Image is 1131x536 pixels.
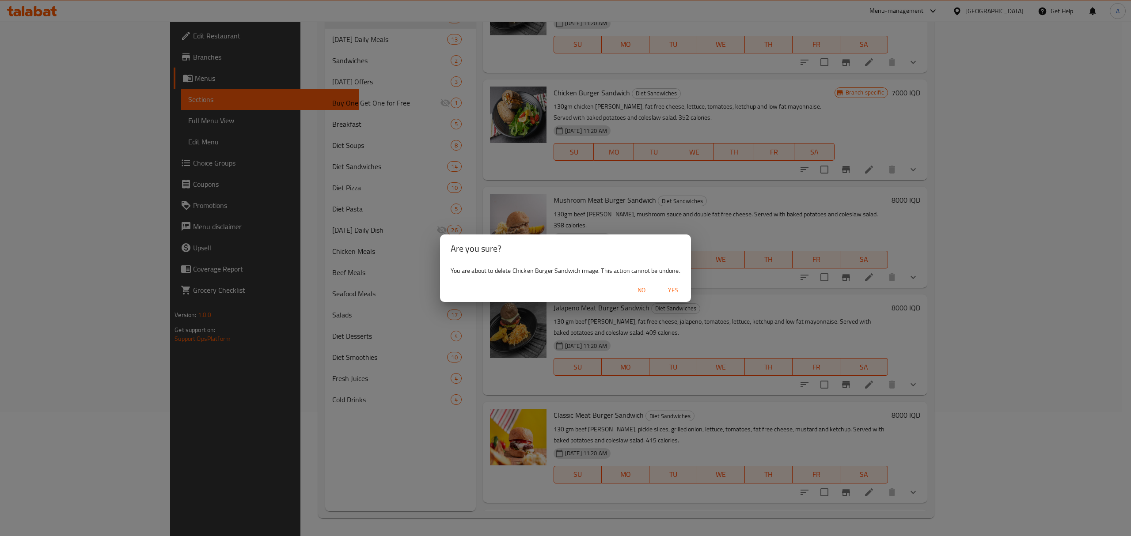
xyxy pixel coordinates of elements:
[627,282,656,298] button: No
[631,285,652,296] span: No
[659,282,687,298] button: Yes
[663,285,684,296] span: Yes
[451,242,680,256] h2: Are you sure?
[440,263,691,279] div: You are about to delete Chicken Burger Sandwich image. This action cannot be undone.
